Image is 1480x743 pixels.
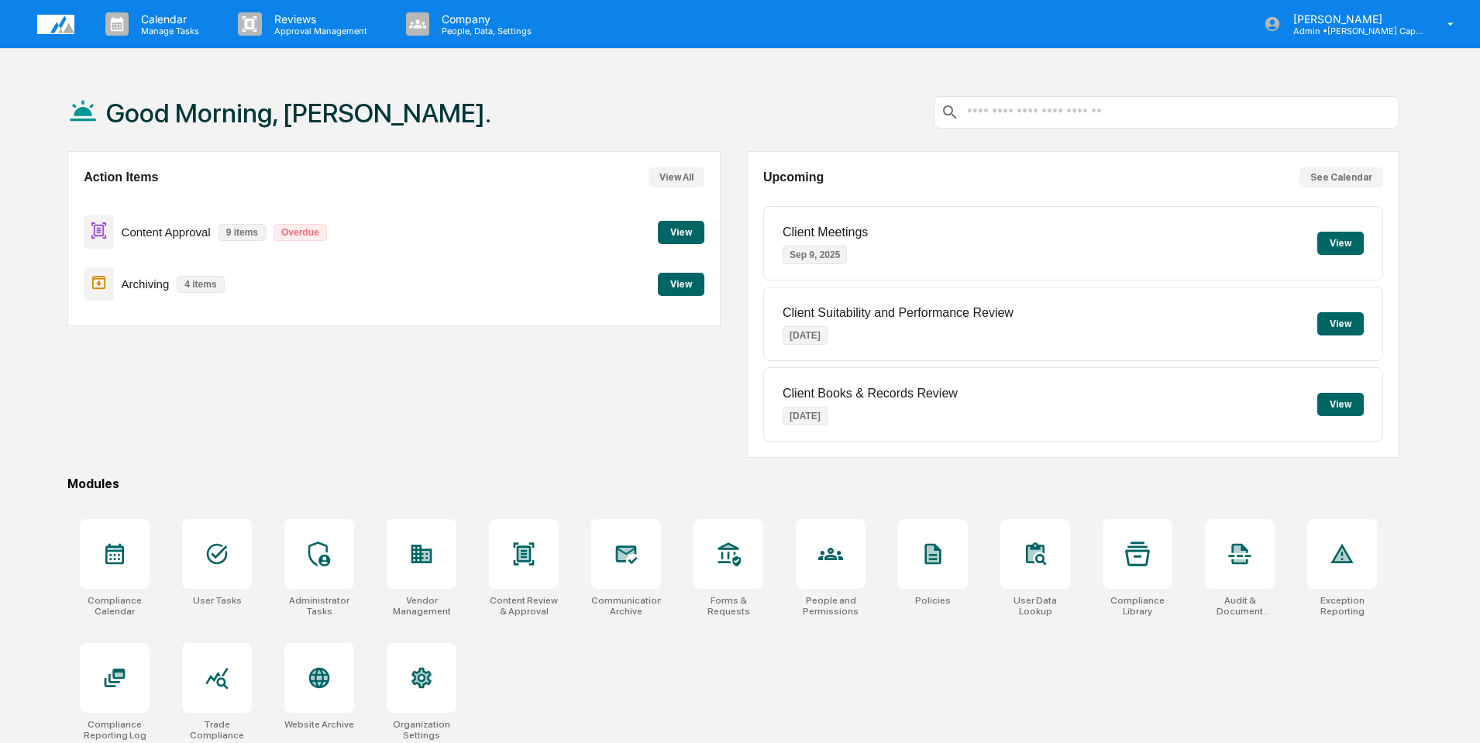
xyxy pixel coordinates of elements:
p: Client Suitability and Performance Review [783,306,1014,320]
p: 4 items [177,276,224,293]
p: Manage Tasks [129,26,207,36]
div: Organization Settings [387,719,456,741]
p: Approval Management [262,26,375,36]
p: People, Data, Settings [429,26,539,36]
div: Modules [67,476,1399,491]
button: View All [649,167,704,187]
button: View [1317,232,1364,255]
button: View [1317,393,1364,416]
p: [DATE] [783,407,828,425]
button: See Calendar [1299,167,1383,187]
button: View [1317,312,1364,335]
button: View [658,273,704,296]
div: Content Review & Approval [489,595,559,617]
div: Policies [915,595,951,606]
div: People and Permissions [796,595,866,617]
p: Calendar [129,12,207,26]
div: Vendor Management [387,595,456,617]
p: Overdue [274,224,327,241]
h1: Good Morning, [PERSON_NAME]. [106,98,491,129]
h2: Upcoming [763,170,824,184]
p: Reviews [262,12,375,26]
a: View [658,224,704,239]
h2: Action Items [84,170,158,184]
p: [PERSON_NAME] [1281,12,1425,26]
p: 9 items [219,224,266,241]
p: Client Books & Records Review [783,387,958,401]
p: [DATE] [783,326,828,345]
p: Client Meetings [783,225,868,239]
p: Admin • [PERSON_NAME] Capital Management [1281,26,1425,36]
div: Administrator Tasks [284,595,354,617]
p: Sep 9, 2025 [783,246,847,264]
div: Compliance Calendar [80,595,150,617]
div: Website Archive [284,719,354,730]
div: Audit & Document Logs [1205,595,1275,617]
div: Exception Reporting [1307,595,1377,617]
button: View [658,221,704,244]
a: View [658,276,704,291]
div: Compliance Reporting Log [80,719,150,741]
p: Content Approval [122,225,211,239]
div: Trade Compliance [182,719,252,741]
div: Compliance Library [1103,595,1172,617]
img: logo [37,15,74,34]
p: Company [429,12,539,26]
div: Forms & Requests [694,595,763,617]
div: User Data Lookup [1000,595,1070,617]
iframe: Open customer support [1430,692,1472,734]
div: Communications Archive [591,595,661,617]
p: Archiving [122,277,170,291]
div: User Tasks [193,595,242,606]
